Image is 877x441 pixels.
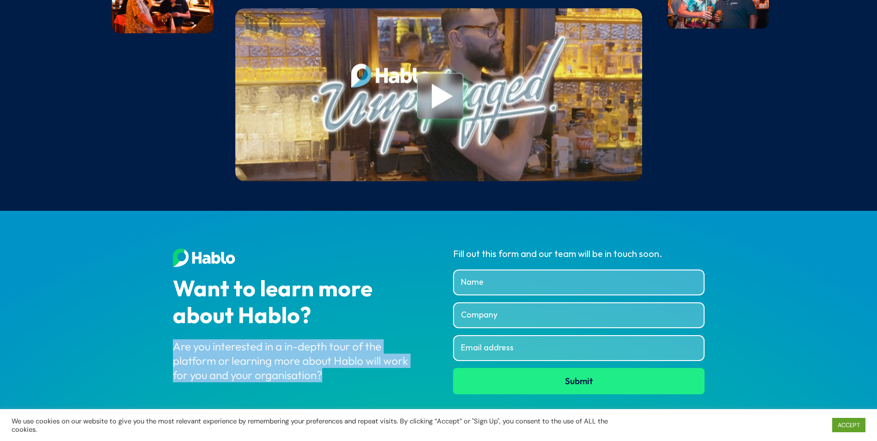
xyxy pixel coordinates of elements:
div: Are you interested in a in-depth tour of the platform or learning more about Hablo will work for ... [173,339,424,383]
input: Company [453,302,704,328]
input: Name [453,269,704,295]
a: ACCEPT [832,418,865,432]
div: We use cookies on our website to give you the most relevant experience by remembering your prefer... [12,417,609,434]
div: Fill out this form and our team will be in touch soon. [453,248,704,260]
div: Want to learn more about Hablo? [173,276,424,330]
img: Hablo Footer Logo White [173,248,235,267]
button: Submit [453,368,704,394]
input: Email address [453,335,704,361]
